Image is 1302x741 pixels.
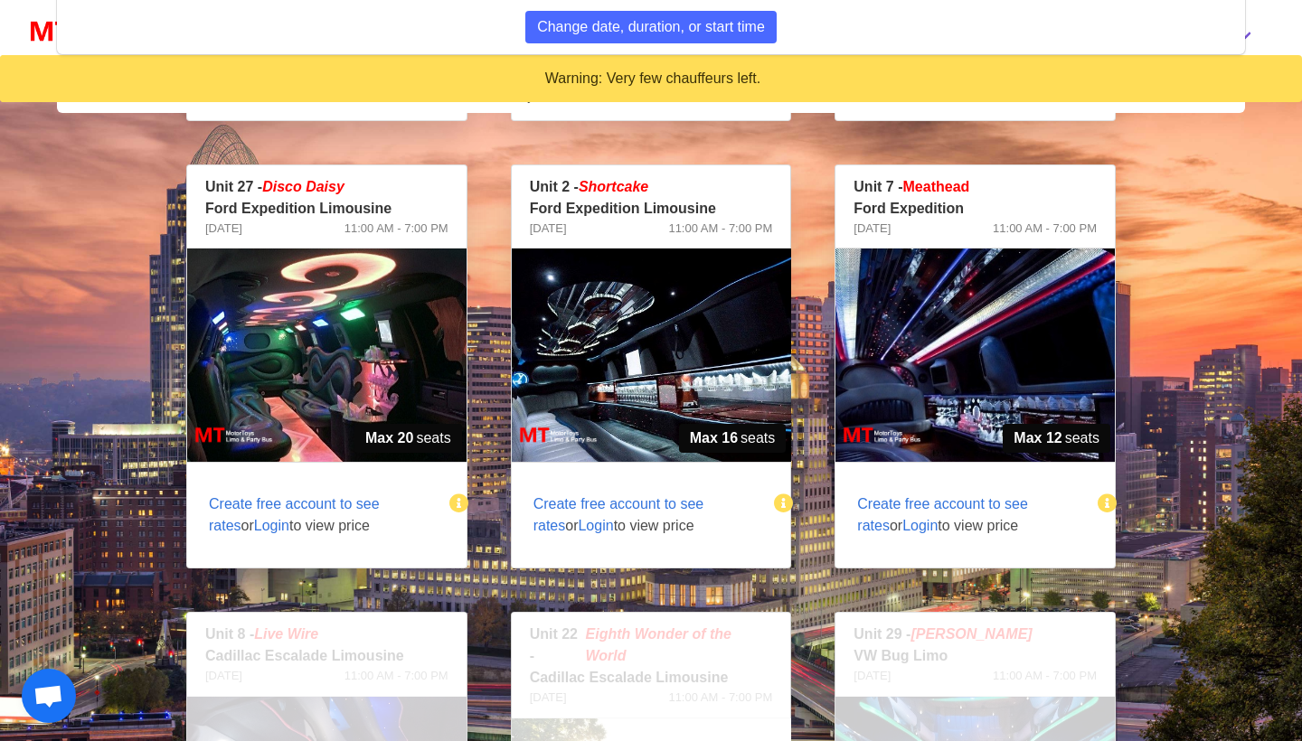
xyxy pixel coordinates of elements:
[1003,424,1110,453] span: seats
[512,472,777,558] span: or to view price
[854,220,891,238] span: [DATE]
[668,220,772,238] span: 11:00 AM - 7:00 PM
[209,496,380,533] span: Create free account to see rates
[579,179,648,194] em: Shortcake
[690,427,738,449] strong: Max 16
[530,176,773,198] p: Unit 2 -
[344,220,448,238] span: 11:00 AM - 7:00 PM
[22,669,76,723] div: Open chat
[537,16,765,38] span: Change date, duration, or start time
[25,19,137,44] img: MotorToys Logo
[525,11,777,43] button: Change date, duration, or start time
[835,249,1115,462] img: 07%2002.jpg
[205,176,448,198] p: Unit 27 -
[262,179,344,194] em: Disco Daisy
[254,518,289,533] span: Login
[533,496,704,533] span: Create free account to see rates
[187,472,452,558] span: or to view price
[187,249,467,462] img: 27%2002.jpg
[205,220,242,238] span: [DATE]
[205,198,448,220] p: Ford Expedition Limousine
[512,249,791,462] img: 02%2002.jpg
[365,427,413,449] strong: Max 20
[1014,427,1061,449] strong: Max 12
[679,424,787,453] span: seats
[530,198,773,220] p: Ford Expedition Limousine
[854,176,1097,198] p: Unit 7 -
[902,518,938,533] span: Login
[903,179,970,194] span: Meathead
[854,198,1097,220] p: Ford Expedition
[530,220,567,238] span: [DATE]
[857,496,1028,533] span: Create free account to see rates
[835,472,1100,558] span: or to view price
[354,424,462,453] span: seats
[14,69,1291,89] div: Warning: Very few chauffeurs left.
[993,220,1097,238] span: 11:00 AM - 7:00 PM
[578,518,613,533] span: Login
